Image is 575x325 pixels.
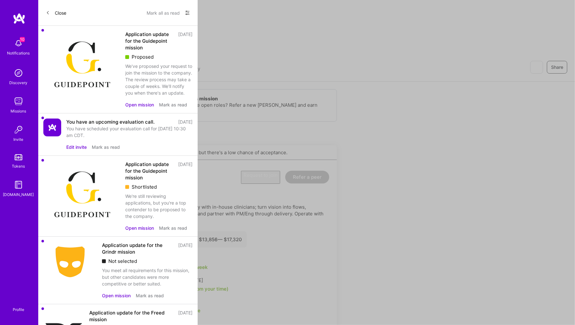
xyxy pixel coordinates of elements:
div: Application update for the Freed mission [89,309,174,323]
div: Application update for the Grindr mission [102,242,174,255]
div: We've proposed your request to join the mission to the company. The review process may take a cou... [125,63,193,96]
button: Open mission [125,101,154,108]
img: tokens [15,154,22,160]
div: Not selected [102,258,193,264]
img: teamwork [12,95,25,108]
img: Company Logo [43,31,120,97]
button: Mark as read [159,101,187,108]
div: Profile [13,306,24,312]
button: Mark as read [92,144,120,150]
div: You meet all requirements for this mission, but other candidates were more competitive or better ... [102,267,193,287]
div: You have scheduled your evaluation call for [DATE] 10:30 am CDT. [66,125,193,139]
div: [DATE] [178,31,193,51]
div: [DATE] [178,161,193,181]
button: Open mission [125,225,154,231]
button: Close [46,8,66,18]
img: discovery [12,67,25,79]
div: Invite [14,136,24,143]
div: [DOMAIN_NAME] [3,191,34,198]
div: Tokens [12,163,25,170]
button: Mark as read [136,292,164,299]
img: logo [13,13,25,24]
span: 10 [20,37,25,42]
div: Missions [11,108,26,114]
img: guide book [12,178,25,191]
div: Notifications [7,50,30,56]
div: Application update for the Guidepoint mission [125,161,174,181]
button: Edit invite [66,144,87,150]
div: Application update for the Guidepoint mission [125,31,174,51]
img: Company Logo [43,161,120,227]
div: We're still reviewing applications, but you're a top contender to be proposed to the company. [125,193,193,220]
div: [DATE] [178,309,193,323]
div: Discovery [10,79,28,86]
img: bell [12,37,25,50]
img: Invite [12,123,25,136]
div: [DATE] [178,119,193,125]
button: Mark all as read [147,8,180,18]
div: [DATE] [178,242,193,255]
div: You have an upcoming evaluation call. [66,119,155,125]
img: Company Logo [43,119,61,136]
img: Company Logo [43,242,97,282]
div: Proposed [125,54,193,60]
button: Mark as read [159,225,187,231]
div: Shortlisted [125,184,193,190]
button: Open mission [102,292,131,299]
